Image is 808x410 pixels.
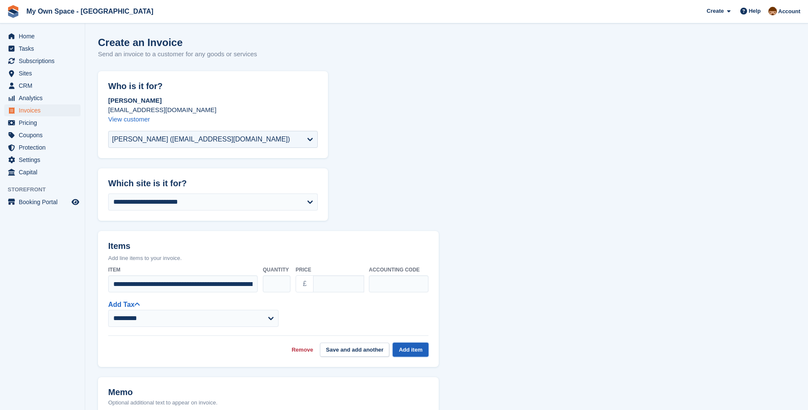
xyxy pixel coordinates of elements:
[19,154,70,166] span: Settings
[4,196,81,208] a: menu
[4,67,81,79] a: menu
[19,117,70,129] span: Pricing
[263,266,290,274] label: Quantity
[19,141,70,153] span: Protection
[4,154,81,166] a: menu
[292,346,313,354] a: Remove
[19,43,70,55] span: Tasks
[4,55,81,67] a: menu
[4,166,81,178] a: menu
[393,343,428,357] button: Add item
[108,387,218,397] h2: Memo
[108,266,258,274] label: Item
[108,254,428,263] p: Add line items to your invoice.
[108,81,318,91] h2: Who is it for?
[19,196,70,208] span: Booking Portal
[108,241,428,253] h2: Items
[108,105,318,115] p: [EMAIL_ADDRESS][DOMAIN_NAME]
[98,37,257,48] h1: Create an Invoice
[4,43,81,55] a: menu
[768,7,777,15] img: Paula Harris
[98,49,257,59] p: Send an invoice to a customer for any goods or services
[108,179,318,188] h2: Which site is it for?
[4,30,81,42] a: menu
[19,55,70,67] span: Subscriptions
[707,7,724,15] span: Create
[8,185,85,194] span: Storefront
[70,197,81,207] a: Preview store
[19,129,70,141] span: Coupons
[108,398,218,407] p: Optional additional text to appear on invoice.
[19,104,70,116] span: Invoices
[4,80,81,92] a: menu
[112,134,290,144] div: [PERSON_NAME] ([EMAIL_ADDRESS][DOMAIN_NAME])
[19,80,70,92] span: CRM
[4,92,81,104] a: menu
[23,4,157,18] a: My Own Space - [GEOGRAPHIC_DATA]
[369,266,428,274] label: Accounting code
[108,301,140,308] a: Add Tax
[19,30,70,42] span: Home
[4,104,81,116] a: menu
[19,92,70,104] span: Analytics
[19,166,70,178] span: Capital
[778,7,800,16] span: Account
[749,7,761,15] span: Help
[108,96,318,105] p: [PERSON_NAME]
[108,115,150,123] a: View customer
[296,266,364,274] label: Price
[19,67,70,79] span: Sites
[4,117,81,129] a: menu
[4,129,81,141] a: menu
[7,5,20,18] img: stora-icon-8386f47178a22dfd0bd8f6a31ec36ba5ce8667c1dd55bd0f319d3a0aa187defe.svg
[4,141,81,153] a: menu
[320,343,389,357] button: Save and add another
